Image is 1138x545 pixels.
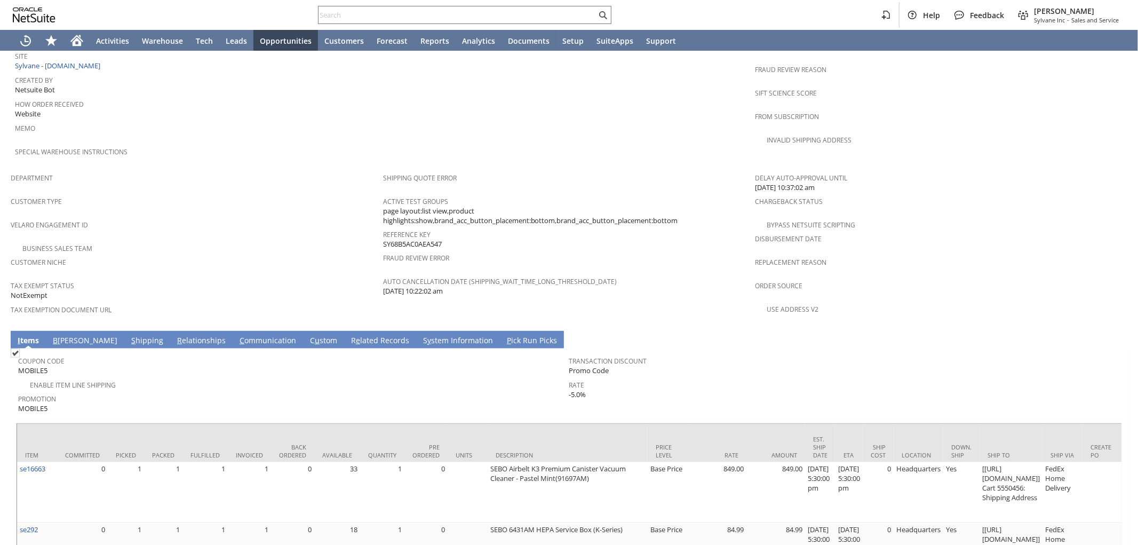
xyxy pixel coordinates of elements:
a: Invalid Shipping Address [767,136,851,145]
span: Sales and Service [1071,16,1119,24]
svg: logo [13,7,55,22]
a: System Information [420,335,496,347]
a: Rate [569,381,585,390]
a: Custom [307,335,340,347]
a: Use Address V2 [767,305,818,314]
div: Location [902,451,935,459]
a: Promotion [18,394,56,404]
td: Base Price [648,462,688,523]
a: Customers [318,30,370,51]
a: Setup [556,30,590,51]
div: Ship Cost [871,443,886,459]
div: Pre Ordered [412,443,440,459]
div: Amount [754,451,797,459]
div: Packed [152,451,174,459]
a: Related Records [348,335,412,347]
div: ETA [843,451,855,459]
div: Available [322,451,352,459]
a: Activities [90,30,136,51]
td: 849.00 [688,462,746,523]
div: Back Ordered [279,443,306,459]
div: Units [456,451,480,459]
span: MOBILE5 [18,366,47,376]
a: Memo [15,124,35,133]
span: Forecast [377,36,408,46]
span: Analytics [462,36,495,46]
a: Fraud Review Error [383,254,449,263]
td: Headquarters [894,462,943,523]
a: Documents [502,30,556,51]
span: - [1067,16,1069,24]
a: Pick Run Picks [504,335,560,347]
span: u [315,335,320,345]
a: Shipping [129,335,166,347]
a: Chargeback Status [755,197,823,206]
a: Delay Auto-Approval Until [755,173,847,183]
span: Netsuite Bot [15,85,55,95]
td: 1 [360,462,404,523]
a: se16663 [20,464,45,473]
span: Promo Code [569,366,609,376]
td: 1 [182,462,228,523]
div: Quantity [368,451,396,459]
a: Unrolled view on [1108,333,1121,346]
a: Opportunities [253,30,318,51]
svg: Shortcuts [45,34,58,47]
a: Auto Cancellation Date (shipping_wait_time_long_threshold_date) [383,277,617,286]
span: Support [646,36,676,46]
span: Tech [196,36,213,46]
td: SEBO Airbelt K3 Premium Canister Vacuum Cleaner - Pastel Mint(91697AM) [488,462,648,523]
td: [DATE] 5:30:00 pm [805,462,835,523]
span: [DATE] 10:37:02 am [755,183,815,193]
div: Fulfilled [190,451,220,459]
a: Relationships [174,335,228,347]
td: 1 [108,462,144,523]
a: How Order Received [15,100,84,109]
a: Analytics [456,30,502,51]
td: Yes [943,462,980,523]
span: Customers [324,36,364,46]
span: C [240,335,244,345]
img: Checked [11,349,20,358]
td: 1 [228,462,271,523]
span: I [18,335,20,345]
span: P [507,335,511,345]
a: Forecast [370,30,414,51]
a: Support [640,30,682,51]
span: Sylvane Inc [1034,16,1065,24]
a: Home [64,30,90,51]
span: B [53,335,58,345]
a: Customer Type [11,197,62,206]
span: SuiteApps [596,36,633,46]
span: S [131,335,136,345]
span: SY68B5AC0AEA547 [383,239,442,249]
a: Customer Niche [11,258,66,267]
a: Created By [15,76,53,85]
svg: Recent Records [19,34,32,47]
a: Disbursement Date [755,234,822,243]
a: Shipping Quote Error [383,173,457,183]
div: Ship To [988,451,1034,459]
span: y [427,335,431,345]
td: 0 [404,462,448,523]
span: Feedback [970,10,1004,20]
a: Velaro Engagement ID [11,220,88,230]
td: 1 [144,462,182,523]
a: Order Source [755,281,802,290]
a: Site [15,52,28,61]
a: Items [15,335,42,347]
a: B[PERSON_NAME] [50,335,120,347]
div: Rate [696,451,738,459]
td: 0 [57,462,108,523]
span: R [177,335,182,345]
a: SuiteApps [590,30,640,51]
a: Communication [237,335,299,347]
svg: Home [70,34,83,47]
span: Setup [562,36,584,46]
td: 33 [314,462,360,523]
td: 0 [271,462,314,523]
a: Replacement reason [755,258,826,267]
a: Transaction Discount [569,357,647,366]
a: Business Sales Team [22,244,92,253]
td: 0 [863,462,894,523]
